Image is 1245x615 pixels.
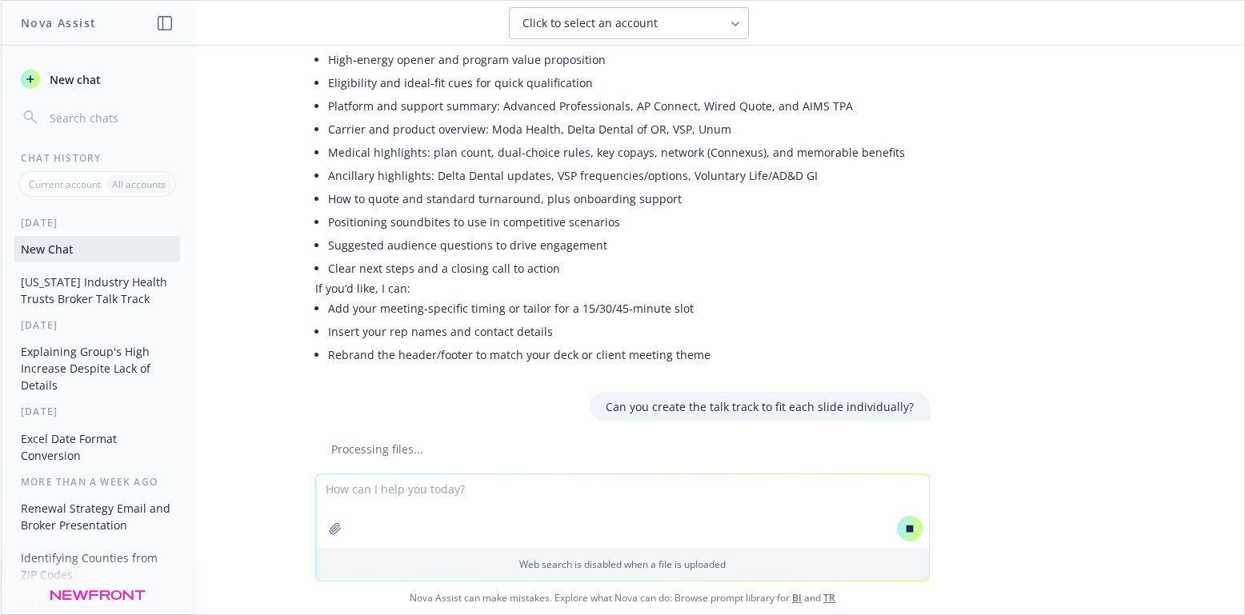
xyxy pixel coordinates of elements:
[792,591,802,605] a: BI
[14,425,180,469] button: Excel Date Format Conversion
[328,141,905,164] li: Medical highlights: plan count, dual-choice rules, key copays, network (Connexus), and memorable ...
[328,234,905,257] li: Suggested audience questions to drive engagement
[2,405,193,418] div: [DATE]
[14,65,180,94] button: New chat
[328,187,905,210] li: How to quote and standard turnaround, plus onboarding support
[315,441,930,457] div: Processing files...
[328,297,905,320] li: Add your meeting-specific timing or tailor for a 15/30/45-minute slot
[328,94,905,118] li: Platform and support summary: Advanced Professionals, AP Connect, Wired Quote, and AIMS TPA
[2,475,193,489] div: More than a week ago
[326,557,919,571] p: Web search is disabled when a file is uploaded
[2,216,193,230] div: [DATE]
[29,178,101,191] p: Current account
[328,118,905,141] li: Carrier and product overview: Moda Health, Delta Dental of OR, VSP, Unum
[328,164,905,187] li: Ancillary highlights: Delta Dental updates, VSP frequencies/options, Voluntary Life/AD&D GI
[2,318,193,332] div: [DATE]
[112,178,166,191] p: All accounts
[14,545,180,588] button: Identifying Counties from ZIP Codes
[509,7,749,39] button: Click to select an account
[606,398,914,415] p: Can you create the talk track to fit each slide individually?
[328,257,905,280] li: Clear next steps and a closing call to action
[14,269,180,312] button: [US_STATE] Industry Health Trusts Broker Talk Track
[7,581,1238,614] span: Nova Assist can make mistakes. Explore what Nova can do: Browse prompt library for and
[2,151,193,165] div: Chat History
[21,14,96,31] h1: Nova Assist
[14,338,180,398] button: Explaining Group's High Increase Despite Lack of Details
[328,210,905,234] li: Positioning soundbites to use in competitive scenarios
[315,280,905,297] p: If you’d like, I can:
[328,343,905,366] li: Rebrand the header/footer to match your deck or client meeting theme
[328,48,905,71] li: High-energy opener and program value proposition
[522,15,658,31] span: Click to select an account
[823,591,835,605] a: TR
[46,106,174,129] input: Search chats
[46,71,101,88] span: New chat
[14,495,180,538] button: Renewal Strategy Email and Broker Presentation
[328,71,905,94] li: Eligibility and ideal-fit cues for quick qualification
[328,320,905,343] li: Insert your rep names and contact details
[14,236,180,262] button: New Chat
